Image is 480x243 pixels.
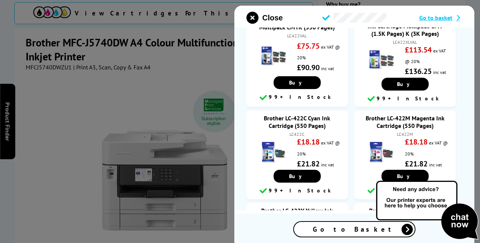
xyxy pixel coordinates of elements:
div: LC422M [362,131,448,137]
a: Brother LC-422C Cyan Ink Cartridge (550 Pages) [264,114,330,129]
div: LC422C [254,131,340,137]
strong: £113.54 [405,45,432,55]
strong: £18.18 [405,137,428,147]
div: 99+ In Stock [250,93,344,102]
span: Buy [397,173,413,180]
strong: £75.75 [297,41,320,51]
span: Buy [397,81,413,88]
a: Brother LC-422M Magenta Ink Cartridge (550 Pages) [366,114,445,129]
span: Go to basket [419,14,452,22]
img: Brother LC-422C Cyan Ink Cartridge (550 Pages) [260,139,287,165]
a: Brother LC-422Y Yellow Ink Cartridge (550 Pages) [261,207,333,222]
img: Brother LC-422XL High Capacity Ink Cartridge Multipack CMY (1.5K Pages) K (3K Pages) [368,46,395,73]
strong: £21.82 [297,159,320,169]
span: Go to Basket [313,225,396,234]
div: 99+ In Stock [358,186,452,195]
strong: £21.82 [405,159,428,169]
span: Close [262,14,283,22]
img: Brother LC-422M Magenta Ink Cartridge (550 Pages) [368,139,395,165]
div: 99+ In Stock [250,186,344,195]
img: Brother LC-422 Ink Cartridge Multipack CMYK (550 Pages) [260,43,287,69]
span: Buy [289,173,305,180]
span: ex VAT @ 20% [297,140,340,156]
strong: £90.90 [297,63,320,72]
span: inc vat [433,69,446,75]
button: close modal [246,12,283,24]
strong: £18.18 [297,137,320,147]
a: Brother LC-422BK Black Ink Cartridge (550 Pages) [369,207,441,222]
span: Buy [289,79,305,86]
img: Open Live Chat window [374,180,480,241]
span: inc vat [429,162,442,168]
a: Go to basket [419,14,462,22]
div: LC422XLVAL [362,39,448,45]
span: inc vat [321,162,334,168]
strong: £136.25 [405,66,432,76]
div: LC422VAL [254,33,340,38]
span: ex VAT @ 20% [405,140,448,156]
a: Go to Basket [293,221,415,237]
span: inc vat [321,66,334,71]
div: 99+ In Stock [358,94,452,103]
